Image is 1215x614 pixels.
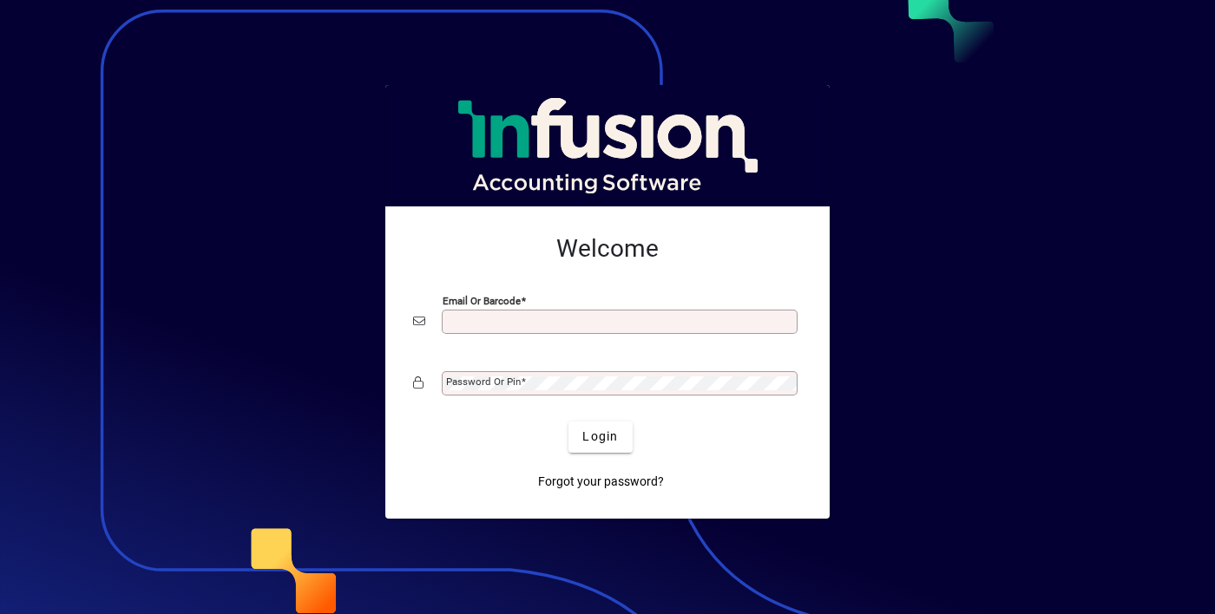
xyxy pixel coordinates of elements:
[446,376,521,388] mat-label: Password or Pin
[568,421,632,453] button: Login
[531,467,671,498] a: Forgot your password?
[538,473,664,491] span: Forgot your password?
[582,428,618,446] span: Login
[443,294,521,306] mat-label: Email or Barcode
[413,234,802,264] h2: Welcome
